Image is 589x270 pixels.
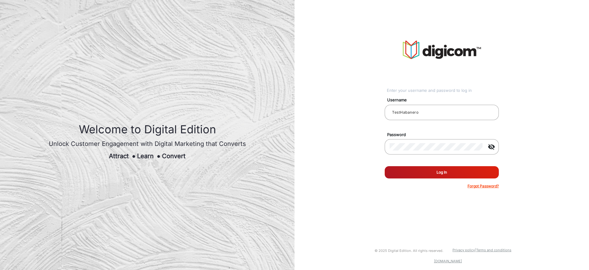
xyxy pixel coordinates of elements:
[484,143,499,151] mat-icon: visibility_off
[49,151,246,161] div: Attract Learn Convert
[383,97,506,103] mat-label: Username
[49,139,246,148] div: Unlock Customer Engagement with Digital Marketing that Converts
[434,259,462,263] a: [DOMAIN_NAME]
[452,248,475,252] a: Privacy policy
[387,88,499,94] div: Enter your username and password to log in
[375,248,443,253] small: © 2025 Digital Edition. All rights reserved.
[403,41,481,59] img: vmg-logo
[390,109,494,116] input: Your username
[49,123,246,136] h1: Welcome to Digital Edition
[475,248,476,252] a: |
[383,132,506,138] mat-label: Password
[476,248,511,252] a: Terms and conditions
[132,152,136,160] span: ●
[468,183,499,189] p: Forgot Password?
[157,152,160,160] span: ●
[385,166,499,178] button: Log In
